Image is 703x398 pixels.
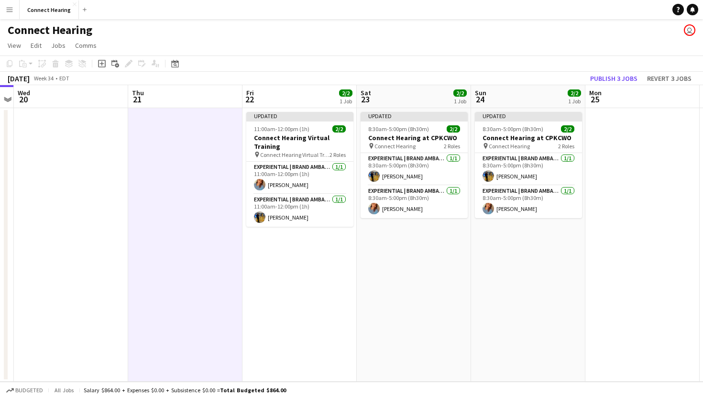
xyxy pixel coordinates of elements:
[51,41,66,50] span: Jobs
[643,72,695,85] button: Revert 3 jobs
[75,41,97,50] span: Comms
[31,41,42,50] span: Edit
[131,94,144,105] span: 21
[246,194,353,227] app-card-role: Experiential | Brand Ambassador1/111:00am-12:00pm (1h)[PERSON_NAME]
[568,98,581,105] div: 1 Job
[330,151,346,158] span: 2 Roles
[59,75,69,82] div: EDT
[339,89,352,97] span: 2/2
[586,72,641,85] button: Publish 3 jobs
[489,143,530,150] span: Connect Hearing
[361,88,371,97] span: Sat
[246,112,353,227] app-job-card: Updated11:00am-12:00pm (1h)2/2Connect Hearing Virtual Training Connect Hearing Virtual Training2 ...
[32,75,55,82] span: Week 34
[361,112,468,120] div: Updated
[359,94,371,105] span: 23
[220,387,286,394] span: Total Budgeted $864.00
[53,387,76,394] span: All jobs
[684,24,695,36] app-user-avatar: Jamie Wong
[18,88,30,97] span: Wed
[246,162,353,194] app-card-role: Experiential | Brand Ambassador1/111:00am-12:00pm (1h)[PERSON_NAME]
[245,94,254,105] span: 22
[475,153,582,186] app-card-role: Experiential | Brand Ambassador1/18:30am-5:00pm (8h30m)[PERSON_NAME]
[71,39,100,52] a: Comms
[361,133,468,142] h3: Connect Hearing at CPKCWO
[254,125,309,133] span: 11:00am-12:00pm (1h)
[475,112,582,120] div: Updated
[361,112,468,218] app-job-card: Updated8:30am-5:00pm (8h30m)2/2Connect Hearing at CPKCWO Connect Hearing2 RolesExperiential | Bra...
[561,125,574,133] span: 2/2
[8,23,92,37] h1: Connect Hearing
[47,39,69,52] a: Jobs
[246,112,353,120] div: Updated
[589,88,602,97] span: Mon
[5,385,44,396] button: Budgeted
[332,125,346,133] span: 2/2
[475,133,582,142] h3: Connect Hearing at CPKCWO
[246,133,353,151] h3: Connect Hearing Virtual Training
[453,89,467,97] span: 2/2
[246,88,254,97] span: Fri
[447,125,460,133] span: 2/2
[475,112,582,218] app-job-card: Updated8:30am-5:00pm (8h30m)2/2Connect Hearing at CPKCWO Connect Hearing2 RolesExperiential | Bra...
[444,143,460,150] span: 2 Roles
[4,39,25,52] a: View
[361,153,468,186] app-card-role: Experiential | Brand Ambassador1/18:30am-5:00pm (8h30m)[PERSON_NAME]
[483,125,543,133] span: 8:30am-5:00pm (8h30m)
[475,186,582,218] app-card-role: Experiential | Brand Ambassador1/18:30am-5:00pm (8h30m)[PERSON_NAME]
[568,89,581,97] span: 2/2
[475,88,486,97] span: Sun
[260,151,330,158] span: Connect Hearing Virtual Training
[20,0,79,19] button: Connect Hearing
[8,74,30,83] div: [DATE]
[84,387,286,394] div: Salary $864.00 + Expenses $0.00 + Subsistence $0.00 =
[473,94,486,105] span: 24
[361,186,468,218] app-card-role: Experiential | Brand Ambassador1/18:30am-5:00pm (8h30m)[PERSON_NAME]
[15,387,43,394] span: Budgeted
[8,41,21,50] span: View
[558,143,574,150] span: 2 Roles
[132,88,144,97] span: Thu
[374,143,416,150] span: Connect Hearing
[588,94,602,105] span: 25
[368,125,429,133] span: 8:30am-5:00pm (8h30m)
[16,94,30,105] span: 20
[340,98,352,105] div: 1 Job
[454,98,466,105] div: 1 Job
[27,39,45,52] a: Edit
